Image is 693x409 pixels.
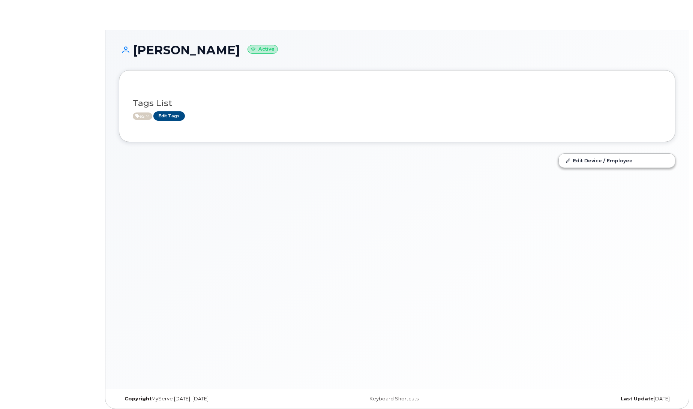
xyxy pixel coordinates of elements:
[621,396,654,402] strong: Last Update
[247,45,278,54] small: Active
[133,112,152,120] span: Active
[119,43,675,57] h1: [PERSON_NAME]
[369,396,418,402] a: Keyboard Shortcuts
[119,396,304,402] div: MyServe [DATE]–[DATE]
[133,99,661,108] h3: Tags List
[124,396,151,402] strong: Copyright
[490,396,675,402] div: [DATE]
[153,111,185,121] a: Edit Tags
[559,154,675,167] a: Edit Device / Employee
